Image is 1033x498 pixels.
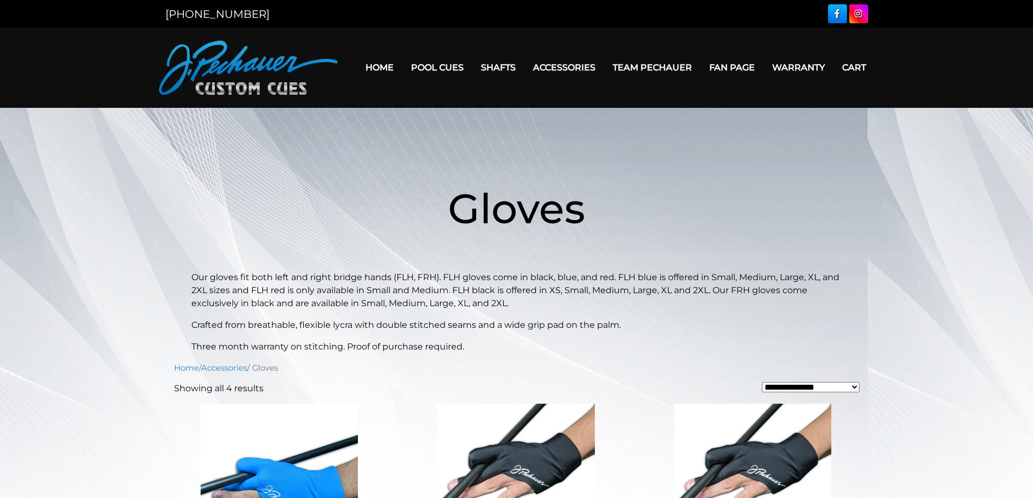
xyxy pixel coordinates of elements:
[174,362,859,374] nav: Breadcrumb
[763,54,833,81] a: Warranty
[191,271,842,310] p: Our gloves fit both left and right bridge hands (FLH, FRH). FLH gloves come in black, blue, and r...
[174,382,264,395] p: Showing all 4 results
[159,41,338,95] img: Pechauer Custom Cues
[833,54,875,81] a: Cart
[762,382,859,392] select: Shop order
[357,54,402,81] a: Home
[174,363,199,373] a: Home
[448,183,585,234] span: Gloves
[191,340,842,353] p: Three month warranty on stitching. Proof of purchase required.
[191,319,842,332] p: Crafted from breathable, flexible lycra with double stitched seams and a wide grip pad on the palm.
[604,54,701,81] a: Team Pechauer
[201,363,247,373] a: Accessories
[701,54,763,81] a: Fan Page
[165,8,270,21] a: [PHONE_NUMBER]
[472,54,524,81] a: Shafts
[402,54,472,81] a: Pool Cues
[524,54,604,81] a: Accessories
